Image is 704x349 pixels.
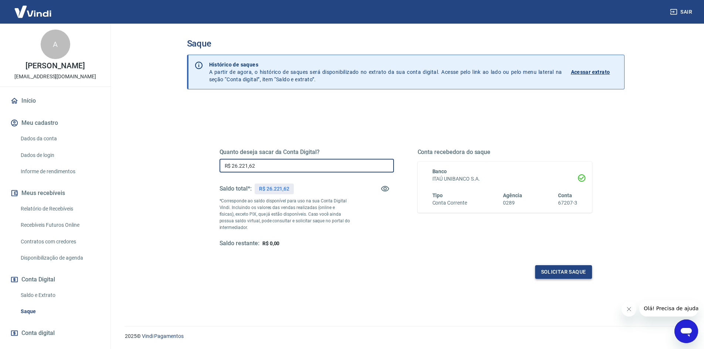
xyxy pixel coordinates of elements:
iframe: Fechar mensagem [622,302,636,317]
a: Informe de rendimentos [18,164,102,179]
a: Acessar extrato [571,61,618,83]
span: R$ 0,00 [262,240,280,246]
a: Dados de login [18,148,102,163]
h5: Saldo restante: [220,240,259,247]
span: Conta [558,192,572,198]
span: Conta digital [21,328,55,338]
p: [EMAIL_ADDRESS][DOMAIN_NAME] [14,73,96,81]
p: Histórico de saques [209,61,562,68]
h5: Quanto deseja sacar da Conta Digital? [220,148,394,156]
button: Meu cadastro [9,115,102,131]
span: Tipo [432,192,443,198]
iframe: Botão para abrir a janela de mensagens [674,319,698,343]
a: Saque [18,304,102,319]
button: Conta Digital [9,271,102,288]
a: Recebíveis Futuros Online [18,218,102,233]
h6: 67207-3 [558,199,577,207]
button: Meus recebíveis [9,185,102,201]
img: Vindi [9,0,57,23]
span: Agência [503,192,522,198]
p: A partir de agora, o histórico de saques será disponibilizado no extrato da sua conta digital. Ac... [209,61,562,83]
div: A [41,30,70,59]
a: Disponibilização de agenda [18,250,102,266]
p: 2025 © [125,332,686,340]
a: Dados da conta [18,131,102,146]
p: [PERSON_NAME] [25,62,85,70]
iframe: Mensagem da empresa [639,300,698,317]
span: Banco [432,168,447,174]
h6: Conta Corrente [432,199,467,207]
a: Vindi Pagamentos [142,333,184,339]
p: R$ 26.221,62 [259,185,289,193]
a: Saldo e Extrato [18,288,102,303]
span: Olá! Precisa de ajuda? [4,5,62,11]
a: Relatório de Recebíveis [18,201,102,216]
h6: ITAÚ UNIBANCO S.A. [432,175,577,183]
p: *Corresponde ao saldo disponível para uso na sua Conta Digital Vindi. Incluindo os valores das ve... [220,198,350,231]
a: Conta digital [9,325,102,341]
h3: Saque [187,38,625,49]
p: Acessar extrato [571,68,610,76]
h5: Saldo total*: [220,185,252,192]
a: Contratos com credores [18,234,102,249]
h5: Conta recebedora do saque [418,148,592,156]
h6: 0289 [503,199,522,207]
button: Solicitar saque [535,265,592,279]
a: Início [9,93,102,109]
button: Sair [669,5,695,19]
